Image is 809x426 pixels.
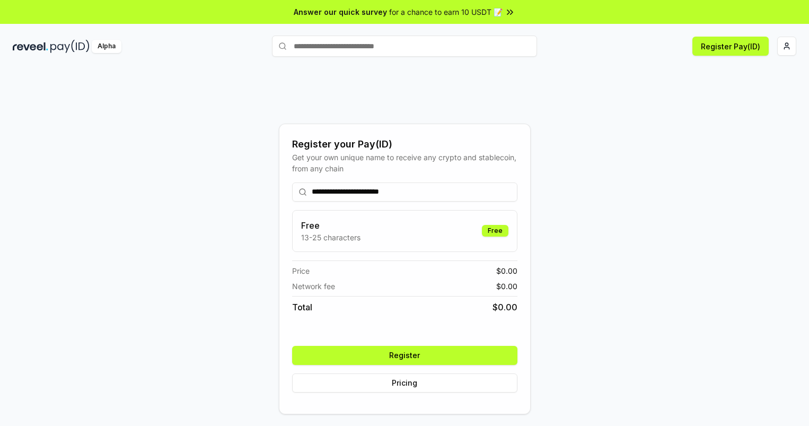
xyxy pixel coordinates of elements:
[292,137,517,152] div: Register your Pay(ID)
[389,6,503,18] span: for a chance to earn 10 USDT 📝
[493,301,517,314] span: $ 0.00
[292,346,517,365] button: Register
[496,265,517,276] span: $ 0.00
[13,40,48,53] img: reveel_dark
[482,225,508,237] div: Free
[301,232,360,243] p: 13-25 characters
[50,40,90,53] img: pay_id
[294,6,387,18] span: Answer our quick survey
[301,219,360,232] h3: Free
[292,373,517,393] button: Pricing
[292,281,335,292] span: Network fee
[692,37,769,56] button: Register Pay(ID)
[496,281,517,292] span: $ 0.00
[92,40,121,53] div: Alpha
[292,301,312,314] span: Total
[292,265,310,276] span: Price
[292,152,517,174] div: Get your own unique name to receive any crypto and stablecoin, from any chain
